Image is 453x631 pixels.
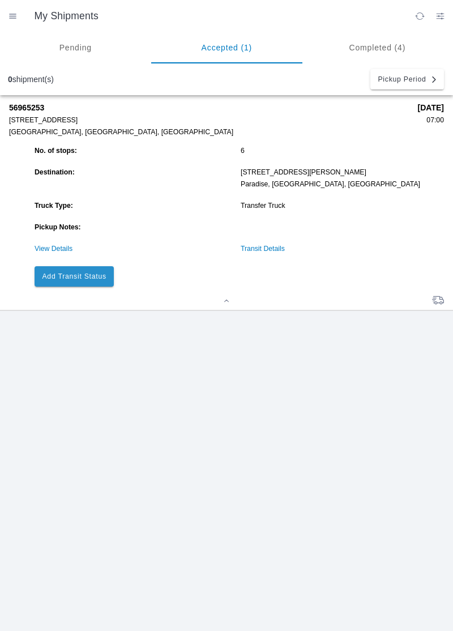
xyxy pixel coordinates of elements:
[35,223,81,231] strong: Pickup Notes:
[35,245,72,253] a: View Details
[418,103,444,112] strong: [DATE]
[9,116,410,124] div: [STREET_ADDRESS]
[418,116,444,124] div: 07:00
[35,266,114,287] ion-button: Add Transit Status
[35,168,75,176] strong: Destination:
[241,245,285,253] a: Transit Details
[23,10,409,22] ion-title: My Shipments
[35,147,77,155] strong: No. of stops:
[9,103,410,112] strong: 56965253
[378,76,426,83] span: Pickup Period
[9,128,410,136] div: [GEOGRAPHIC_DATA], [GEOGRAPHIC_DATA], [GEOGRAPHIC_DATA]
[241,180,441,188] div: Paradise, [GEOGRAPHIC_DATA], [GEOGRAPHIC_DATA]
[8,75,54,84] div: shipment(s)
[238,144,444,157] ion-col: 6
[8,75,12,84] b: 0
[241,168,441,176] div: [STREET_ADDRESS][PERSON_NAME]
[35,202,73,210] strong: Truck Type:
[151,32,302,63] ion-segment-button: Accepted (1)
[302,32,453,63] ion-segment-button: Completed (4)
[238,199,444,212] ion-col: Transfer Truck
